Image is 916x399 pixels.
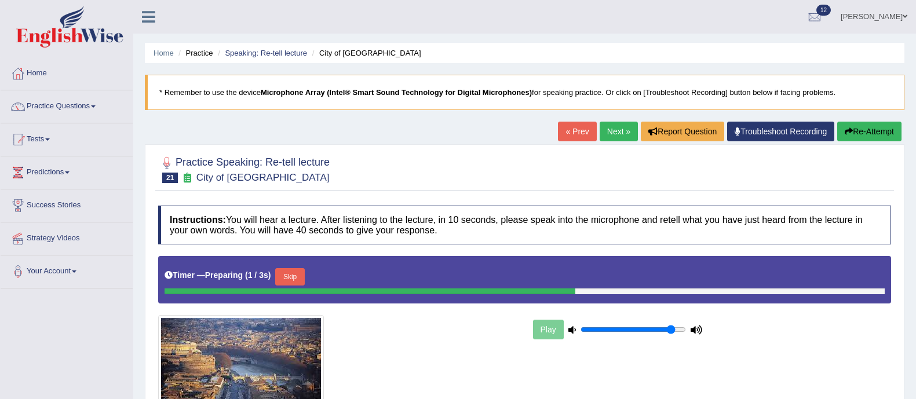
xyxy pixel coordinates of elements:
a: Practice Questions [1,90,133,119]
b: ) [268,270,271,280]
a: Home [154,49,174,57]
a: Troubleshoot Recording [727,122,834,141]
button: Report Question [641,122,724,141]
li: City of [GEOGRAPHIC_DATA] [309,47,421,58]
b: Microphone Array (Intel® Smart Sound Technology for Digital Microphones) [261,88,532,97]
b: 1 / 3s [248,270,268,280]
b: ( [245,270,248,280]
a: Your Account [1,255,133,284]
button: Re-Attempt [837,122,902,141]
span: 12 [816,5,831,16]
small: Exam occurring question [181,173,193,184]
span: 21 [162,173,178,183]
h2: Practice Speaking: Re-tell lecture [158,154,330,183]
b: Preparing [205,270,243,280]
a: Strategy Videos [1,222,133,251]
a: Next » [600,122,638,141]
small: City of [GEOGRAPHIC_DATA] [196,172,330,183]
a: Speaking: Re-tell lecture [225,49,307,57]
a: « Prev [558,122,596,141]
a: Success Stories [1,189,133,218]
a: Tests [1,123,133,152]
h5: Timer — [165,271,271,280]
blockquote: * Remember to use the device for speaking practice. Or click on [Troubleshoot Recording] button b... [145,75,904,110]
li: Practice [176,47,213,58]
b: Instructions: [170,215,226,225]
button: Skip [275,268,304,285]
a: Predictions [1,156,133,185]
a: Home [1,57,133,86]
h4: You will hear a lecture. After listening to the lecture, in 10 seconds, please speak into the mic... [158,206,891,244]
